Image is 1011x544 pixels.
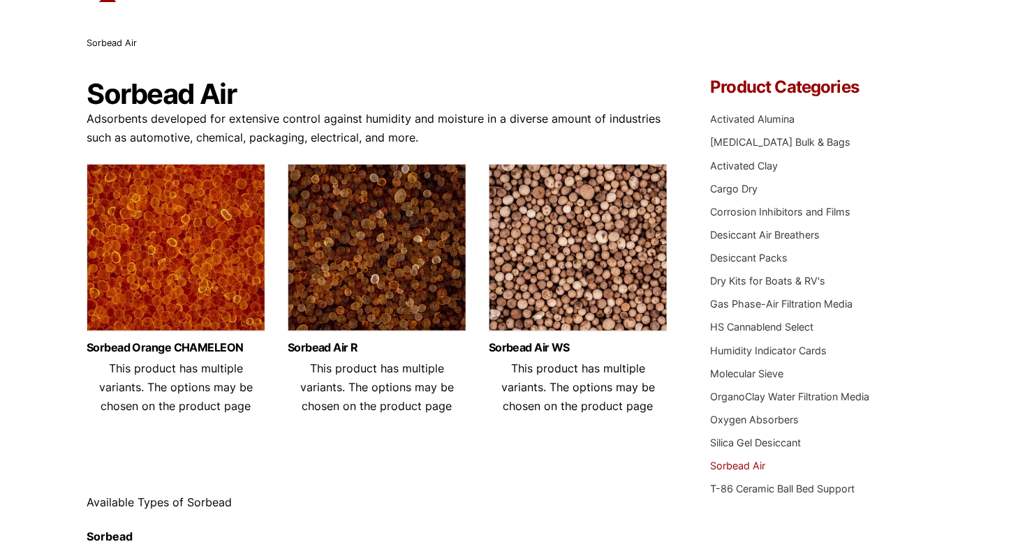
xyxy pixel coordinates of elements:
a: Molecular Sieve [711,368,784,379]
a: Corrosion Inhibitors and Films [711,206,851,218]
a: Cargo Dry [711,183,758,195]
a: Sorbead Air [711,460,766,471]
a: Silica Gel Desiccant [711,437,802,448]
span: This product has multiple variants. The options may be chosen on the product page [99,361,253,413]
span: Sorbead Air [87,38,137,48]
a: Activated Alumina [711,113,795,125]
h1: Sorbead Air [87,79,669,109]
strong: Sorbead [87,529,133,543]
a: Gas Phase-Air Filtration Media [711,298,853,310]
a: Oxygen Absorbers [711,414,799,425]
a: Dry Kits for Boats & RV's [711,275,826,287]
a: OrganoClay Water Filtration Media [711,391,870,402]
span: This product has multiple variants. The options may be chosen on the product page [501,361,655,413]
a: Sorbead Air R [288,342,466,354]
a: Desiccant Packs [711,252,788,264]
a: Sorbead Air WS [489,342,667,354]
a: T-86 Ceramic Ball Bed Support [711,483,855,494]
a: Activated Clay [711,160,778,172]
span: This product has multiple variants. The options may be chosen on the product page [300,361,454,413]
a: [MEDICAL_DATA] Bulk & Bags [711,136,851,148]
p: Available Types of Sorbead [87,493,669,512]
a: Humidity Indicator Cards [711,345,827,356]
h4: Product Categories [711,79,924,96]
a: Sorbead Orange CHAMELEON [87,342,265,354]
a: HS Cannablend Select [711,321,814,333]
p: Adsorbents developed for extensive control against humidity and moisture in a diverse amount of i... [87,109,669,147]
a: Desiccant Air Breathers [711,229,820,241]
